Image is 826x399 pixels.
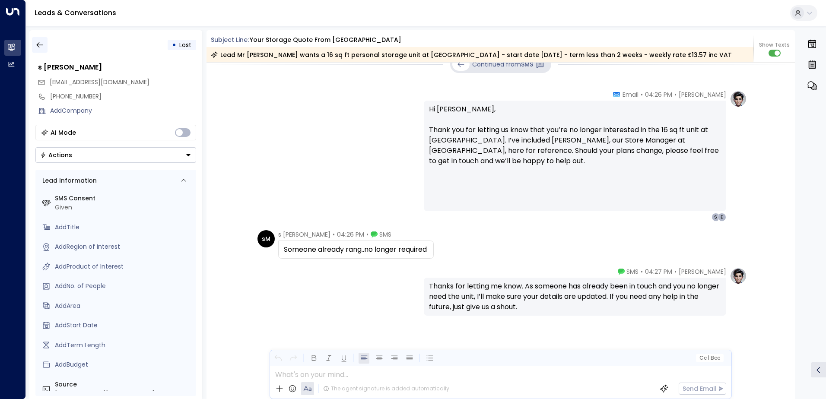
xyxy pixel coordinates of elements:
div: sM [257,230,275,247]
button: Redo [288,353,299,364]
a: Leads & Conversations [35,8,116,18]
div: s [PERSON_NAME] [38,62,196,73]
div: AddTitle [55,223,193,232]
div: AddProduct of Interest [55,262,193,271]
div: AddRegion of Interest [55,242,193,251]
span: SMS [626,267,639,276]
div: The agent signature is added automatically [323,385,449,393]
div: E [718,213,726,222]
div: Button group with a nested menu [35,147,196,163]
span: • [333,230,335,239]
span: [PERSON_NAME] [679,90,726,99]
div: Someone already rang..no longer required [284,244,428,255]
span: Cc Bcc [699,355,720,361]
span: • [641,267,643,276]
div: Lead Mr [PERSON_NAME] wants a 16 sq ft personal storage unit at [GEOGRAPHIC_DATA] - start date [D... [211,51,732,59]
span: [PERSON_NAME] [679,267,726,276]
button: Undo [273,353,283,364]
div: AddBudget [55,360,193,369]
div: AddNo. of People [55,282,193,291]
div: Your storage quote from [GEOGRAPHIC_DATA] [250,35,401,44]
span: • [674,267,677,276]
div: [EMAIL_ADDRESS][DOMAIN_NAME] [55,389,193,398]
span: 04:27 PM [645,267,672,276]
div: Thanks for letting me know. As someone has already been in touch and you no longer need the unit,... [429,281,721,312]
span: • [674,90,677,99]
div: [PHONE_NUMBER] [50,92,196,101]
span: SMS [379,230,391,239]
div: Given [55,203,193,212]
span: SMS [521,60,533,69]
div: AddTerm Length [55,341,193,350]
div: S [712,213,720,222]
div: Lead Information [39,176,97,185]
div: AddStart Date [55,321,193,330]
span: 04:26 PM [337,230,364,239]
span: s [PERSON_NAME] [278,230,330,239]
span: | [708,355,709,361]
div: AddArea [55,301,193,310]
span: Lost [179,41,191,49]
span: stumiddleton44@gmail.com [50,78,149,87]
span: • [366,230,369,239]
div: AddCompany [50,106,196,115]
span: [EMAIL_ADDRESS][DOMAIN_NAME] [50,78,149,86]
span: • [641,90,643,99]
img: profile-logo.png [730,267,747,285]
button: Cc|Bcc [696,354,723,362]
span: Email [623,90,639,99]
div: • [172,37,176,53]
span: 04:26 PM [645,90,672,99]
img: profile-logo.png [730,90,747,108]
label: SMS Consent [55,194,193,203]
div: Actions [40,151,72,159]
div: AI Mode [51,128,76,137]
p: Continued from [472,60,533,69]
p: Hi [PERSON_NAME], Thank you for letting us know that you’re no longer interested in the 16 sq ft ... [429,104,721,177]
span: Show Texts [759,41,790,49]
button: Actions [35,147,196,163]
span: Subject Line: [211,35,249,44]
label: Source [55,380,193,389]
